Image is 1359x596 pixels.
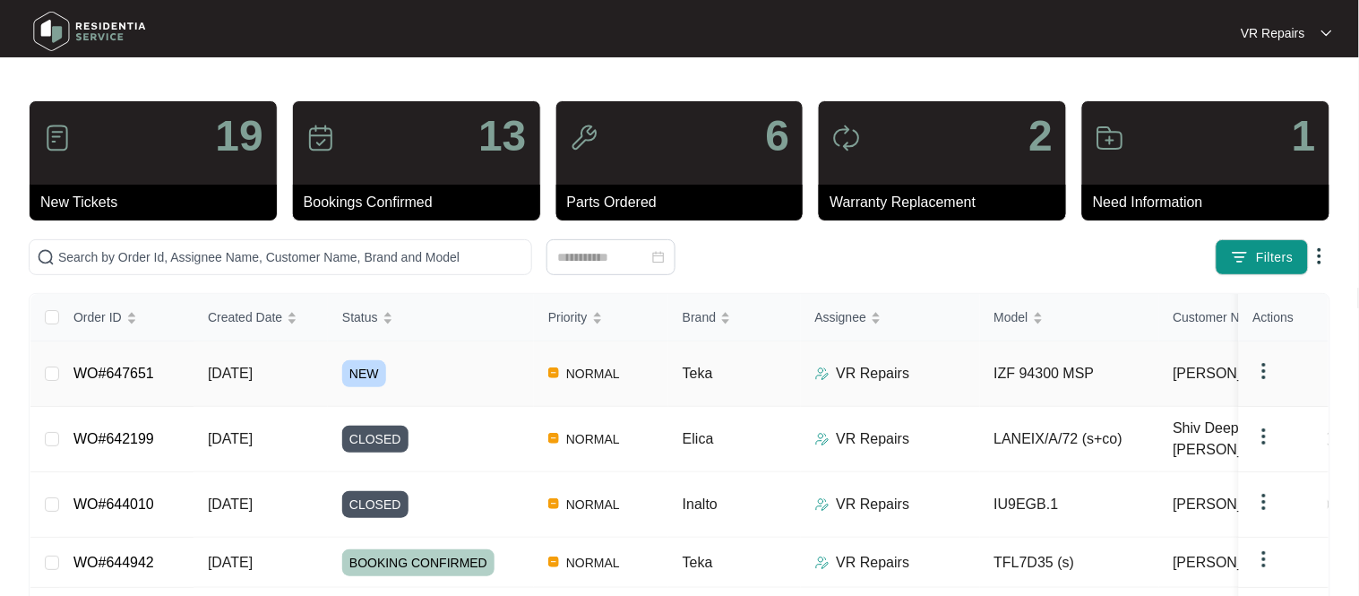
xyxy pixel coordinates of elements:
[40,192,277,213] p: New Tickets
[548,557,559,567] img: Vercel Logo
[815,307,867,327] span: Assignee
[1096,124,1124,152] img: icon
[766,115,790,158] p: 6
[559,494,627,515] span: NORMAL
[73,366,154,381] a: WO#647651
[837,363,910,384] p: VR Repairs
[306,124,335,152] img: icon
[815,367,830,381] img: Assigner Icon
[1028,115,1053,158] p: 2
[837,494,910,515] p: VR Repairs
[342,549,495,576] span: BOOKING CONFIRMED
[1239,294,1329,341] th: Actions
[1321,29,1332,38] img: dropdown arrow
[342,426,409,453] span: CLOSED
[342,307,378,327] span: Status
[328,294,534,341] th: Status
[570,124,598,152] img: icon
[478,115,526,158] p: 13
[830,192,1066,213] p: Warranty Replacement
[1159,294,1338,341] th: Customer Name
[683,431,714,446] span: Elica
[1253,491,1275,513] img: dropdown arrow
[1253,548,1275,570] img: dropdown arrow
[215,115,262,158] p: 19
[1292,115,1316,158] p: 1
[994,307,1028,327] span: Model
[1174,363,1292,384] span: [PERSON_NAME]
[37,248,55,266] img: search-icon
[548,307,588,327] span: Priority
[208,431,253,446] span: [DATE]
[980,472,1159,538] td: IU9EGB.1
[534,294,668,341] th: Priority
[1241,24,1305,42] p: VR Repairs
[73,307,122,327] span: Order ID
[1174,552,1292,574] span: [PERSON_NAME]
[559,363,627,384] span: NORMAL
[980,538,1159,588] td: TFL7D35 (s)
[980,341,1159,407] td: IZF 94300 MSP
[58,247,524,267] input: Search by Order Id, Assignee Name, Customer Name, Brand and Model
[73,497,154,512] a: WO#644010
[683,497,718,512] span: Inalto
[43,124,72,152] img: icon
[73,555,154,570] a: WO#644942
[1231,248,1249,266] img: filter icon
[342,491,409,518] span: CLOSED
[832,124,861,152] img: icon
[548,498,559,509] img: Vercel Logo
[548,433,559,444] img: Vercel Logo
[567,192,804,213] p: Parts Ordered
[815,432,830,446] img: Assigner Icon
[73,431,154,446] a: WO#642199
[342,360,386,387] span: NEW
[837,552,910,574] p: VR Repairs
[548,367,559,378] img: Vercel Logo
[1253,360,1275,382] img: dropdown arrow
[683,307,716,327] span: Brand
[815,556,830,570] img: Assigner Icon
[1174,418,1315,461] span: Shiv Deep [PERSON_NAME]
[1174,494,1307,515] span: [PERSON_NAME] ...
[559,428,627,450] span: NORMAL
[208,307,282,327] span: Created Date
[683,555,713,570] span: Teka
[27,4,152,58] img: residentia service logo
[980,407,1159,472] td: LANEIX/A/72 (s+co)
[304,192,540,213] p: Bookings Confirmed
[59,294,194,341] th: Order ID
[683,366,713,381] span: Teka
[1253,426,1275,447] img: dropdown arrow
[208,497,253,512] span: [DATE]
[837,428,910,450] p: VR Repairs
[668,294,801,341] th: Brand
[815,497,830,512] img: Assigner Icon
[1309,246,1330,267] img: dropdown arrow
[1174,307,1265,327] span: Customer Name
[559,552,627,574] span: NORMAL
[1256,248,1294,267] span: Filters
[1093,192,1329,213] p: Need Information
[208,366,253,381] span: [DATE]
[1216,239,1309,275] button: filter iconFilters
[194,294,328,341] th: Created Date
[801,294,980,341] th: Assignee
[208,555,253,570] span: [DATE]
[980,294,1159,341] th: Model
